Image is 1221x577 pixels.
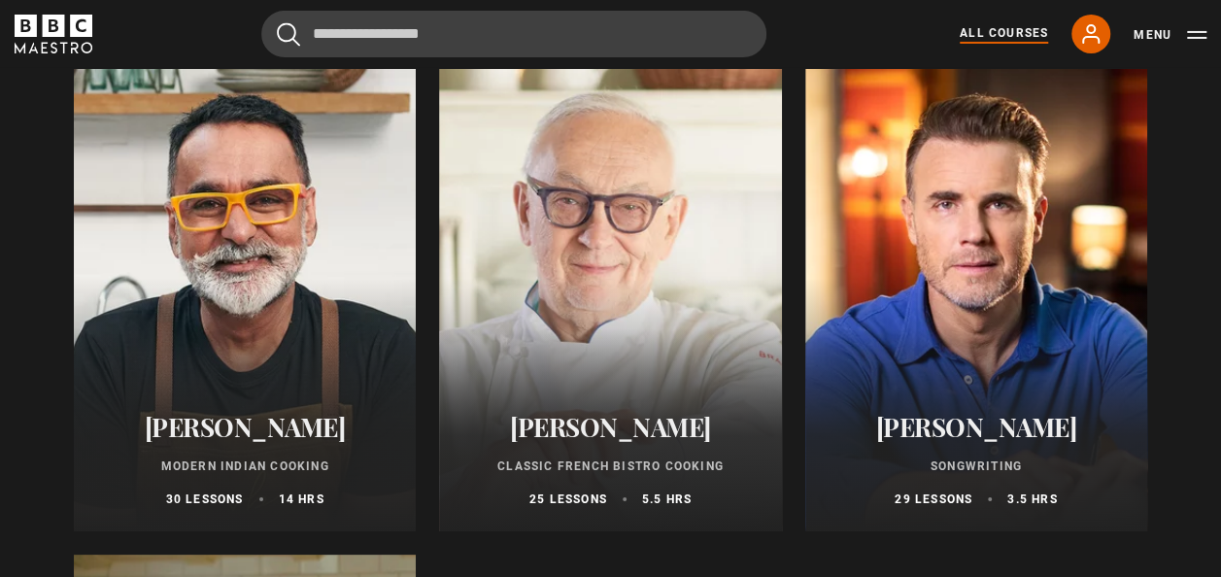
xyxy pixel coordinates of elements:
p: 5.5 hrs [642,491,692,508]
p: 14 hrs [279,491,324,508]
h2: [PERSON_NAME] [462,412,758,442]
a: [PERSON_NAME] Songwriting 29 lessons 3.5 hrs [805,65,1147,531]
a: [PERSON_NAME] Modern Indian Cooking 30 lessons 14 hrs [74,65,416,531]
p: 30 lessons [166,491,244,508]
button: Toggle navigation [1134,25,1206,45]
h2: [PERSON_NAME] [829,412,1124,442]
p: Modern Indian Cooking [97,458,392,475]
p: Songwriting [829,458,1124,475]
p: 29 lessons [895,491,972,508]
svg: BBC Maestro [15,15,92,53]
button: Submit the search query [277,22,300,47]
p: 25 lessons [529,491,607,508]
p: Classic French Bistro Cooking [462,458,758,475]
a: [PERSON_NAME] Classic French Bistro Cooking 25 lessons 5.5 hrs [439,65,781,531]
p: 3.5 hrs [1007,491,1057,508]
a: All Courses [960,24,1048,44]
input: Search [261,11,766,57]
h2: [PERSON_NAME] [97,412,392,442]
